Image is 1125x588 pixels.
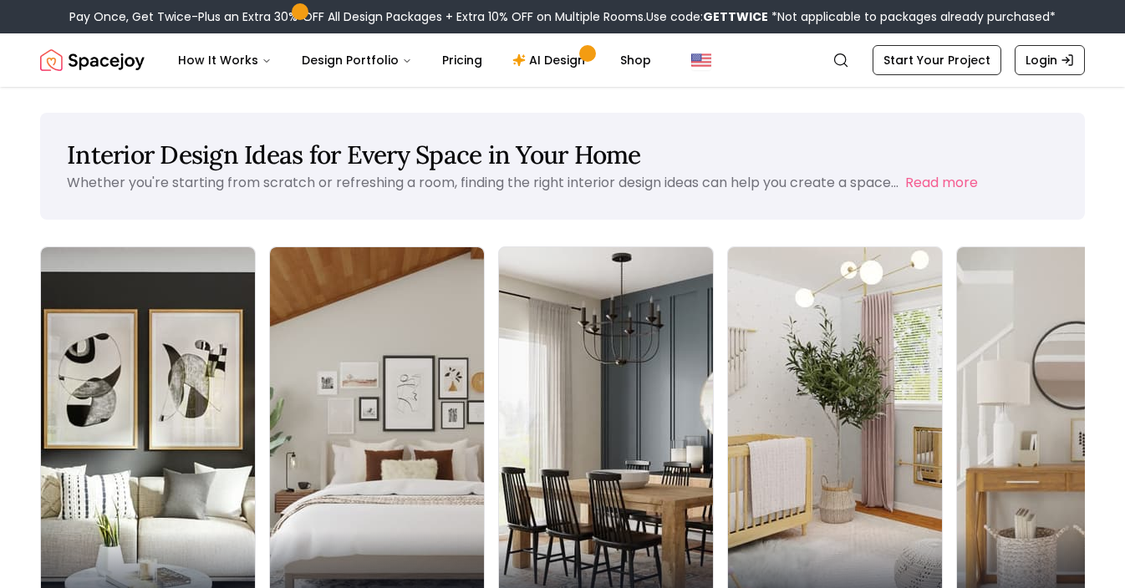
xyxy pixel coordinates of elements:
a: Spacejoy [40,43,145,77]
a: Login [1015,45,1085,75]
a: Pricing [429,43,496,77]
img: Spacejoy Logo [40,43,145,77]
span: *Not applicable to packages already purchased* [768,8,1056,25]
a: AI Design [499,43,603,77]
img: United States [691,50,711,70]
a: Start Your Project [873,45,1001,75]
span: Use code: [646,8,768,25]
h1: Interior Design Ideas for Every Space in Your Home [67,139,1058,170]
button: Read more [905,173,978,193]
a: Shop [607,43,664,77]
b: GETTWICE [703,8,768,25]
button: How It Works [165,43,285,77]
p: Whether you're starting from scratch or refreshing a room, finding the right interior design idea... [67,173,898,192]
button: Design Portfolio [288,43,425,77]
nav: Main [165,43,664,77]
nav: Global [40,33,1085,87]
div: Pay Once, Get Twice-Plus an Extra 30% OFF All Design Packages + Extra 10% OFF on Multiple Rooms. [69,8,1056,25]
